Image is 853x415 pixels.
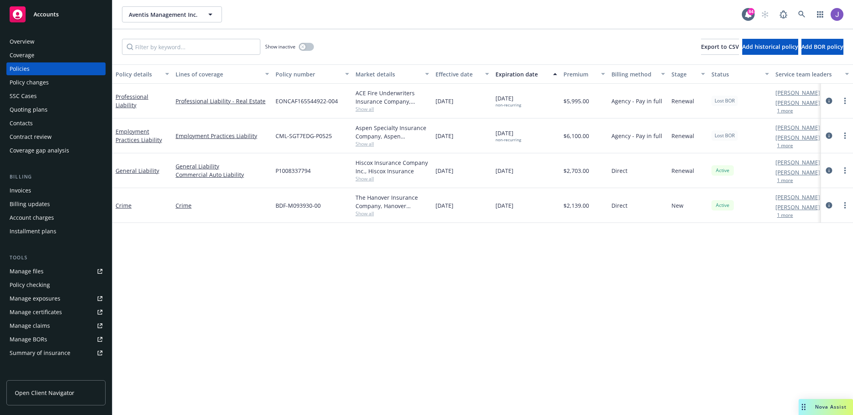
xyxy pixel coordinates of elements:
[176,170,269,179] a: Commercial Auto Liability
[715,97,735,104] span: Lost BOR
[34,11,59,18] span: Accounts
[6,35,106,48] a: Overview
[15,389,74,397] span: Open Client Navigator
[116,70,160,78] div: Policy details
[10,90,37,102] div: SSC Cases
[608,64,668,84] button: Billing method
[775,193,820,201] a: [PERSON_NAME]
[6,184,106,197] a: Invoices
[715,167,731,174] span: Active
[831,8,843,21] img: photo
[435,166,453,175] span: [DATE]
[265,43,296,50] span: Show inactive
[799,399,809,415] div: Drag to move
[611,132,662,140] span: Agency - Pay in full
[563,97,589,105] span: $5,995.00
[563,166,589,175] span: $2,703.00
[276,97,338,105] span: EONCAF165544922-004
[772,64,852,84] button: Service team leaders
[668,64,708,84] button: Stage
[563,70,596,78] div: Premium
[176,70,260,78] div: Lines of coverage
[356,175,429,182] span: Show all
[495,129,521,142] span: [DATE]
[6,144,106,157] a: Coverage gap analysis
[116,128,162,144] a: Employment Practices Liability
[356,210,429,217] span: Show all
[840,166,850,175] a: more
[6,225,106,238] a: Installment plans
[435,132,453,140] span: [DATE]
[10,117,33,130] div: Contacts
[6,347,106,359] a: Summary of insurance
[742,39,798,55] button: Add historical policy
[435,201,453,210] span: [DATE]
[747,8,755,15] div: 84
[495,201,513,210] span: [DATE]
[775,168,820,176] a: [PERSON_NAME]
[176,162,269,170] a: General Liability
[611,201,627,210] span: Direct
[775,88,820,97] a: [PERSON_NAME]
[715,202,731,209] span: Active
[112,64,172,84] button: Policy details
[122,6,222,22] button: Aventis Management Inc.
[129,10,198,19] span: Aventis Management Inc.
[495,137,521,142] div: non-recurring
[799,399,853,415] button: Nova Assist
[775,203,820,211] a: [PERSON_NAME]
[495,70,548,78] div: Expiration date
[10,265,44,278] div: Manage files
[794,6,810,22] a: Search
[6,130,106,143] a: Contract review
[611,97,662,105] span: Agency - Pay in full
[176,132,269,140] a: Employment Practices Liability
[10,347,70,359] div: Summary of insurance
[6,173,106,181] div: Billing
[6,265,106,278] a: Manage files
[176,201,269,210] a: Crime
[10,49,34,62] div: Coverage
[6,333,106,346] a: Manage BORs
[495,94,521,108] span: [DATE]
[6,292,106,305] a: Manage exposures
[775,6,791,22] a: Report a Bug
[6,319,106,332] a: Manage claims
[495,166,513,175] span: [DATE]
[492,64,560,84] button: Expiration date
[352,64,432,84] button: Market details
[560,64,608,84] button: Premium
[671,201,683,210] span: New
[10,144,69,157] div: Coverage gap analysis
[116,167,159,174] a: General Liability
[272,64,352,84] button: Policy number
[742,43,798,50] span: Add historical policy
[824,131,834,140] a: circleInformation
[10,103,48,116] div: Quoting plans
[276,166,311,175] span: P1008337794
[671,132,694,140] span: Renewal
[812,6,828,22] a: Switch app
[701,39,739,55] button: Export to CSV
[10,211,54,224] div: Account charges
[840,200,850,210] a: more
[10,76,49,89] div: Policy changes
[715,132,735,139] span: Lost BOR
[777,178,793,183] button: 1 more
[10,279,50,291] div: Policy checking
[824,96,834,106] a: circleInformation
[10,333,47,346] div: Manage BORs
[10,35,34,48] div: Overview
[276,201,321,210] span: BDF-M093930-00
[6,3,106,26] a: Accounts
[276,132,332,140] span: CML-SGT7EDG-P0525
[801,43,843,50] span: Add BOR policy
[775,133,820,142] a: [PERSON_NAME]
[356,158,429,175] div: Hiscox Insurance Company Inc., Hiscox Insurance
[775,123,820,132] a: [PERSON_NAME]
[6,90,106,102] a: SSC Cases
[801,39,843,55] button: Add BOR policy
[775,158,820,166] a: [PERSON_NAME]
[435,70,480,78] div: Effective date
